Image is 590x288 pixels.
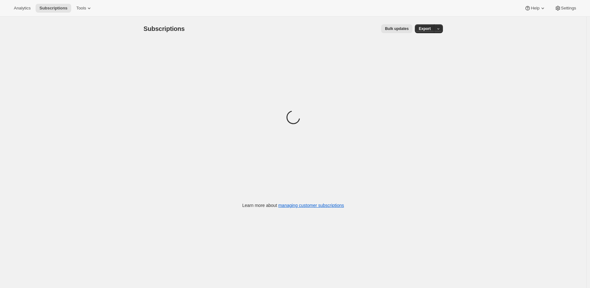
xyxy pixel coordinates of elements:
span: Subscriptions [39,6,67,11]
button: Bulk updates [381,24,412,33]
span: Tools [76,6,86,11]
button: Help [521,4,549,13]
a: managing customer subscriptions [278,203,344,208]
span: Analytics [14,6,31,11]
button: Analytics [10,4,34,13]
span: Subscriptions [144,25,185,32]
span: Export [419,26,431,31]
span: Bulk updates [385,26,409,31]
button: Tools [72,4,96,13]
button: Export [415,24,434,33]
button: Settings [551,4,580,13]
p: Learn more about [242,202,344,209]
span: Help [531,6,539,11]
span: Settings [561,6,576,11]
button: Subscriptions [36,4,71,13]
